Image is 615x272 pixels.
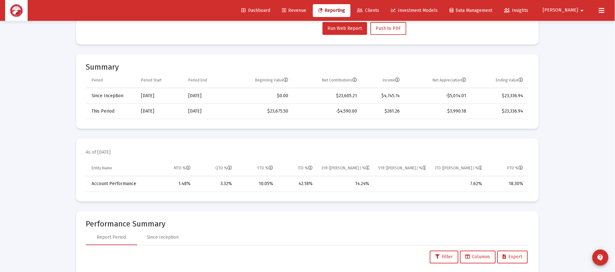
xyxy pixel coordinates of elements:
[86,149,111,156] mat-card-subtitle: As of [DATE]
[460,251,496,264] button: Columns
[228,104,293,119] td: $23,675.50
[318,8,345,13] span: Reporting
[86,161,529,192] div: Data grid
[323,22,367,35] button: Run Web Report
[352,4,385,17] a: Clients
[535,4,594,17] button: [PERSON_NAME]
[471,88,529,104] td: $23,336.94
[241,8,270,13] span: Dashboard
[86,176,153,192] td: Account Performance
[174,166,191,171] div: MTD %
[298,166,313,171] div: ITD %
[236,4,275,17] a: Dashboard
[92,78,103,83] div: Period
[430,251,459,264] button: Filter
[141,93,179,99] div: [DATE]
[255,78,289,83] div: Beginning Value
[293,73,362,88] td: Column Net Contributions
[362,88,405,104] td: $4,745.74
[86,64,529,70] mat-card-title: Summary
[86,161,153,176] td: Column Entity Name
[370,22,406,35] button: Push to PDF
[184,73,228,88] td: Column Period End
[86,221,529,227] mat-card-title: Performance Summary
[435,166,482,171] div: ITD ([PERSON_NAME].) %
[362,73,405,88] td: Column Income
[282,181,313,187] div: 42.18%
[86,73,529,119] div: Data grid
[313,4,351,17] a: Reporting
[445,4,498,17] a: Data Management
[241,181,273,187] div: 10.05%
[293,104,362,119] td: -$4,590.00
[10,4,23,17] img: Dashboard
[86,73,137,88] td: Column Period
[200,181,232,187] div: 3.32%
[450,8,493,13] span: Data Management
[386,4,443,17] a: Investment Models
[153,161,195,176] td: Column MTD %
[277,4,311,17] a: Revenue
[317,161,374,176] td: Column 3YR (Ann.) %
[486,161,529,176] td: Column PTD %
[228,88,293,104] td: $0.00
[362,104,405,119] td: $261.26
[188,78,207,83] div: Period End
[147,234,179,241] div: Since Inception
[503,254,522,260] span: Export
[543,8,578,13] span: [PERSON_NAME]
[507,166,523,171] div: PTD %
[195,161,236,176] td: Column QTD %
[282,8,306,13] span: Revenue
[578,4,586,17] mat-icon: arrow_drop_down
[86,104,137,119] td: This Period
[157,181,191,187] div: 1.48%
[496,78,523,83] div: Ending Value
[97,234,126,241] div: Report Period
[257,166,273,171] div: YTD %
[228,73,293,88] td: Column Beginning Value
[435,181,482,187] div: 7.62%
[491,181,523,187] div: 18.30%
[471,73,529,88] td: Column Ending Value
[433,78,467,83] div: Net Appreciation
[405,88,471,104] td: -$5,014.01
[328,26,362,31] span: Run Web Report
[504,8,529,13] span: Insights
[137,73,184,88] td: Column Period Start
[215,166,232,171] div: QTD %
[278,161,317,176] td: Column ITD %
[405,104,471,119] td: $3,990.18
[374,161,431,176] td: Column 5YR (Ann.) %
[597,254,604,261] mat-icon: contact_support
[322,181,370,187] div: 14.24%
[379,166,426,171] div: 5YR ([PERSON_NAME].) %
[141,108,179,115] div: [DATE]
[188,108,224,115] div: [DATE]
[466,254,490,260] span: Columns
[86,88,137,104] td: Since Inception
[383,78,400,83] div: Income
[322,166,370,171] div: 3YR ([PERSON_NAME].) %
[357,8,379,13] span: Clients
[497,251,528,264] button: Export
[431,161,486,176] td: Column ITD (Ann.) %
[405,73,471,88] td: Column Net Appreciation
[92,166,112,171] div: Entity Name
[376,26,401,31] span: Push to PDF
[435,254,453,260] span: Filter
[188,93,224,99] div: [DATE]
[391,8,438,13] span: Investment Models
[471,104,529,119] td: $23,336.94
[293,88,362,104] td: $23,605.21
[322,78,357,83] div: Net Contributions
[141,78,162,83] div: Period Start
[236,161,278,176] td: Column YTD %
[499,4,534,17] a: Insights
